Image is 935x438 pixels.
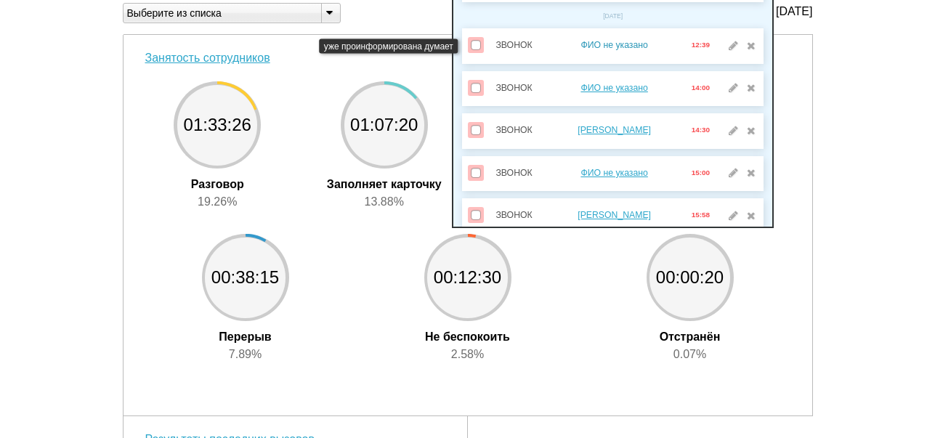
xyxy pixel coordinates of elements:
[174,81,261,169] span: 01:33:26
[312,169,457,193] div: Заполняет карточку
[491,122,538,139] div: Звонок
[578,210,651,220] a: [PERSON_NAME]
[578,125,651,135] a: [PERSON_NAME]
[580,40,647,50] a: ФИО не указано
[692,207,710,224] div: 15:58
[173,346,318,363] div: 7.89%
[580,83,647,93] a: ФИО не указано
[145,52,270,64] a: Занятость сотрудников
[692,165,710,182] div: 15:00
[491,37,538,54] div: Звонок
[145,169,290,193] div: Разговор
[618,321,763,346] div: Отстранён
[124,6,309,21] div: Выберите из списка
[692,80,710,97] div: 14:00
[491,207,538,224] div: Звонок
[312,193,457,211] div: 13.88%
[145,193,290,211] div: 19.26%
[202,234,289,321] span: 00:38:15
[491,165,538,182] div: Звонок
[618,346,763,363] div: 0.07%
[341,81,428,169] span: 01:07:20
[647,234,734,321] span: 00:00:20
[173,321,318,346] div: Перерыв
[491,80,538,97] div: Звонок
[692,37,710,54] div: 12:39
[395,321,541,346] div: Не беспокоить
[580,168,647,178] a: ФИО не указано
[600,10,626,23] span: [DATE]
[692,122,710,139] div: 14:30
[395,346,541,363] div: 2.58%
[424,234,511,321] span: 00:12:30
